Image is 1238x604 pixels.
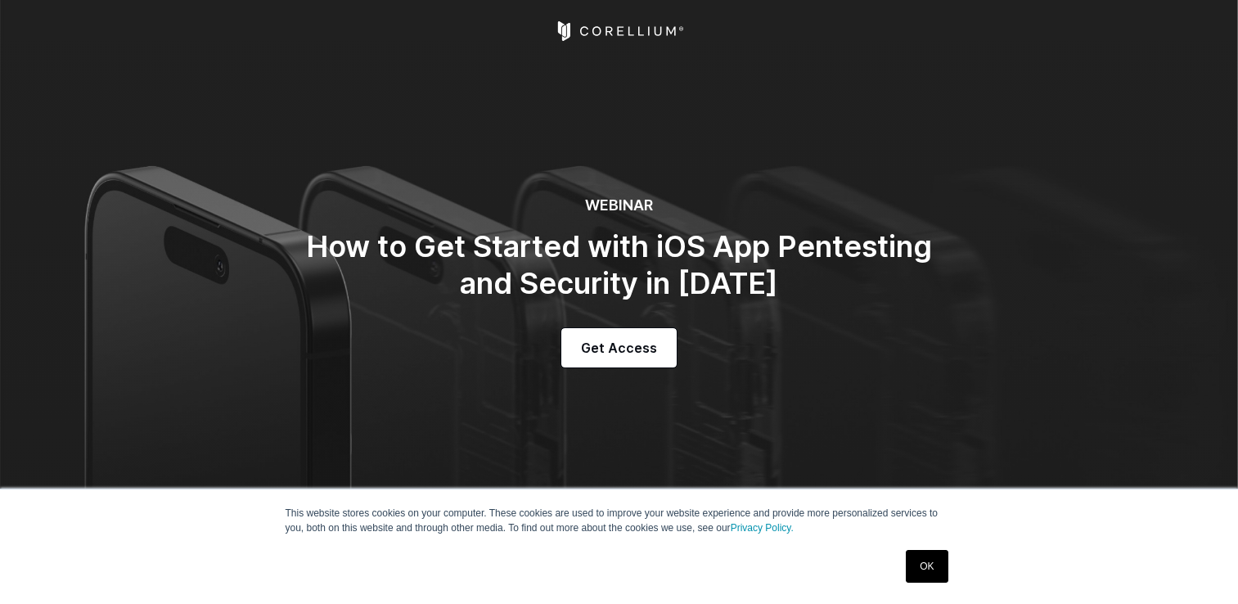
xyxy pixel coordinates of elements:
p: This website stores cookies on your computer. These cookies are used to improve your website expe... [286,506,953,535]
h2: How to Get Started with iOS App Pentesting and Security in [DATE] [292,228,947,302]
h6: WEBINAR [292,196,947,215]
span: Get Access [581,338,657,358]
a: Get Access [561,328,677,367]
a: OK [906,550,948,583]
a: Corellium Home [554,21,684,41]
a: Privacy Policy. [731,522,794,534]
